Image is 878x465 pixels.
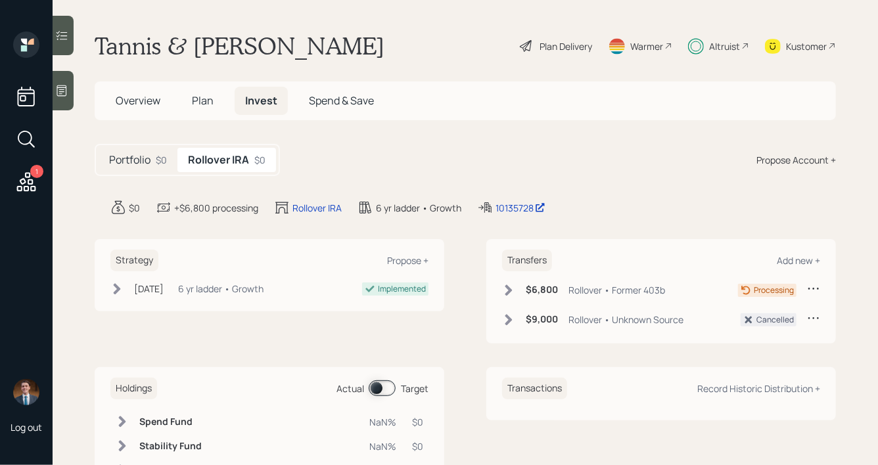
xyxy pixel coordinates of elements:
[110,378,157,399] h6: Holdings
[336,382,364,395] div: Actual
[526,284,558,296] h6: $6,800
[369,439,396,453] div: NaN%
[756,314,794,326] div: Cancelled
[109,154,150,166] h5: Portfolio
[192,93,214,108] span: Plan
[502,378,567,399] h6: Transactions
[156,153,167,167] div: $0
[387,254,428,267] div: Propose +
[756,153,836,167] div: Propose Account +
[376,201,461,215] div: 6 yr ladder • Growth
[709,39,740,53] div: Altruist
[30,165,43,178] div: 1
[378,283,426,295] div: Implemented
[245,93,277,108] span: Invest
[292,201,342,215] div: Rollover IRA
[401,382,428,395] div: Target
[412,439,423,453] div: $0
[369,415,396,429] div: NaN%
[110,250,158,271] h6: Strategy
[309,93,374,108] span: Spend & Save
[11,421,42,433] div: Log out
[502,250,552,271] h6: Transfers
[697,382,820,395] div: Record Historic Distribution +
[568,313,683,326] div: Rollover • Unknown Source
[496,201,545,215] div: 10135728
[188,154,249,166] h5: Rollover IRA
[412,415,423,429] div: $0
[630,39,663,53] div: Warmer
[13,379,39,405] img: hunter_neumayer.jpg
[777,254,820,267] div: Add new +
[116,93,160,108] span: Overview
[786,39,827,53] div: Kustomer
[95,32,384,60] h1: Tannis & [PERSON_NAME]
[568,283,665,297] div: Rollover • Former 403b
[526,314,558,325] h6: $9,000
[134,282,164,296] div: [DATE]
[178,282,264,296] div: 6 yr ladder • Growth
[754,284,794,296] div: Processing
[129,201,140,215] div: $0
[174,201,258,215] div: +$6,800 processing
[139,416,202,428] h6: Spend Fund
[139,441,202,452] h6: Stability Fund
[254,153,266,167] div: $0
[540,39,592,53] div: Plan Delivery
